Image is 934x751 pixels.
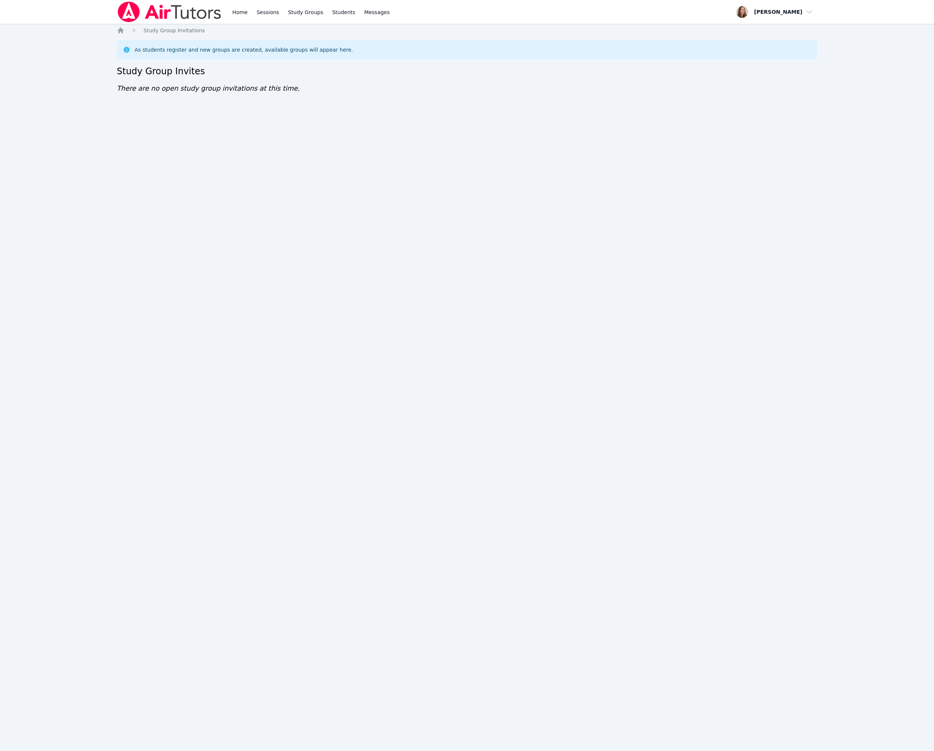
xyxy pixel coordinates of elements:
[117,1,222,22] img: Air Tutors
[117,27,817,34] nav: Breadcrumb
[135,46,353,53] div: As students register and new groups are created, available groups will appear here.
[144,27,205,33] span: Study Group Invitations
[364,9,390,16] span: Messages
[144,27,205,34] a: Study Group Invitations
[117,65,817,77] h2: Study Group Invites
[117,84,300,92] span: There are no open study group invitations at this time.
